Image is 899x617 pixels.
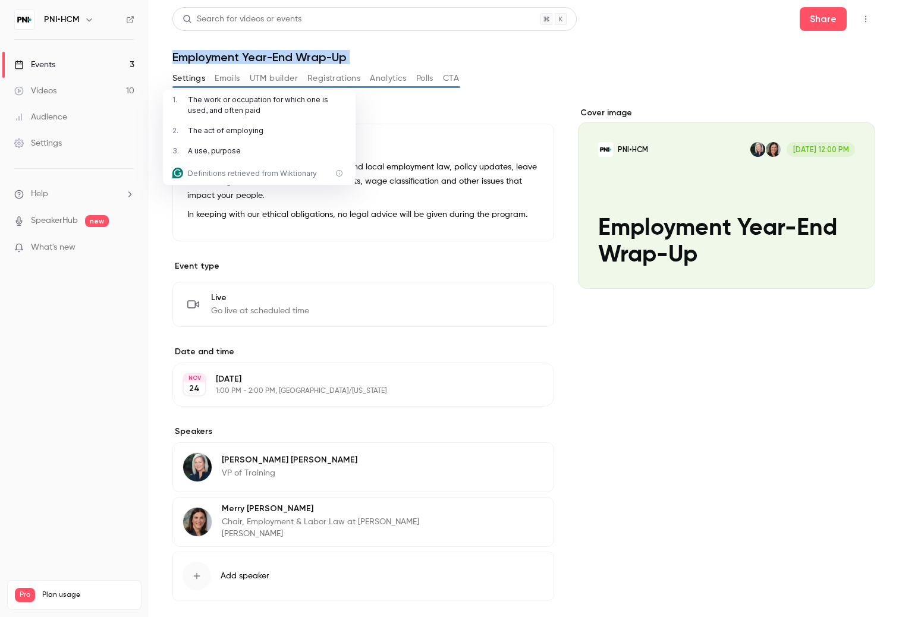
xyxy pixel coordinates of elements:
button: Emails [215,69,240,88]
label: Speakers [172,426,554,437]
p: 1:00 PM - 2:00 PM, [GEOGRAPHIC_DATA]/[US_STATE] [216,386,491,396]
div: Videos [14,85,56,97]
button: Share [800,7,847,31]
div: Audience [14,111,67,123]
p: We will outline recent changes to federal and local employment law, policy updates, leave issues,... [187,160,539,203]
button: UTM builder [250,69,298,88]
p: 24 [189,383,200,395]
p: In keeping with our ethical obligations, no legal advice will be given during the program. [187,207,539,222]
p: Chair, Employment & Labor Law at [PERSON_NAME] [PERSON_NAME] [222,516,477,540]
p: VP of Training [222,467,357,479]
div: Merry CampbellMerry [PERSON_NAME]Chair, Employment & Labor Law at [PERSON_NAME] [PERSON_NAME] [172,497,554,547]
img: Amy Miller [183,453,212,481]
label: Cover image [578,107,875,119]
button: Settings [172,69,205,88]
li: help-dropdown-opener [14,188,134,200]
button: CTA [443,69,459,88]
a: SpeakerHub [31,215,78,227]
p: [PERSON_NAME] [PERSON_NAME] [222,454,357,466]
button: Analytics [370,69,407,88]
button: Add speaker [172,552,554,600]
div: NOV [184,374,205,382]
button: Registrations [307,69,360,88]
div: Settings [14,137,62,149]
span: Pro [15,588,35,602]
span: Live [211,292,309,304]
section: Cover image [578,107,875,289]
h1: Employment Year-End Wrap-Up [172,50,875,64]
span: Help [31,188,48,200]
p: Merry [PERSON_NAME] [222,503,477,515]
label: Date and time [172,346,554,358]
span: Plan usage [42,590,134,600]
p: Event type [172,260,554,272]
h6: PNI•HCM [44,14,80,26]
p: Employment Year-End Wrap-Up [187,138,539,150]
span: new [85,215,109,227]
iframe: Noticeable Trigger [120,243,134,253]
span: Add speaker [221,570,269,582]
img: PNI•HCM [15,10,34,29]
span: Go live at scheduled time [211,305,309,317]
label: About [172,107,554,119]
p: [DATE] [216,373,491,385]
span: What's new [31,241,76,254]
div: Events [14,59,55,71]
img: Merry Campbell [183,508,212,536]
div: Search for videos or events [183,13,301,26]
div: Amy Miller[PERSON_NAME] [PERSON_NAME]VP of Training [172,442,554,492]
button: Polls [416,69,433,88]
